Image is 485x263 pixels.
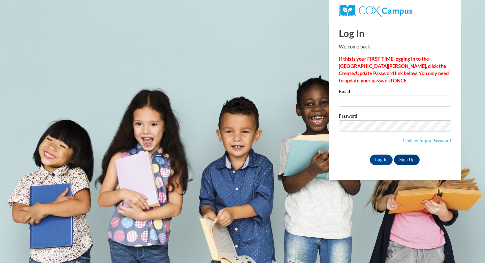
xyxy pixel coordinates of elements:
[339,56,449,83] strong: If this is your FIRST TIME logging in to the [GEOGRAPHIC_DATA][PERSON_NAME], click the Create/Upd...
[394,155,420,165] a: Sign Up
[370,155,393,165] input: Log In
[403,138,451,143] a: Update/Forgot Password
[339,114,451,120] label: Password
[339,26,451,40] h1: Log In
[339,5,412,17] img: COX Campus
[339,89,451,96] label: Email
[339,43,451,50] p: Welcome back!
[339,8,412,13] a: COX Campus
